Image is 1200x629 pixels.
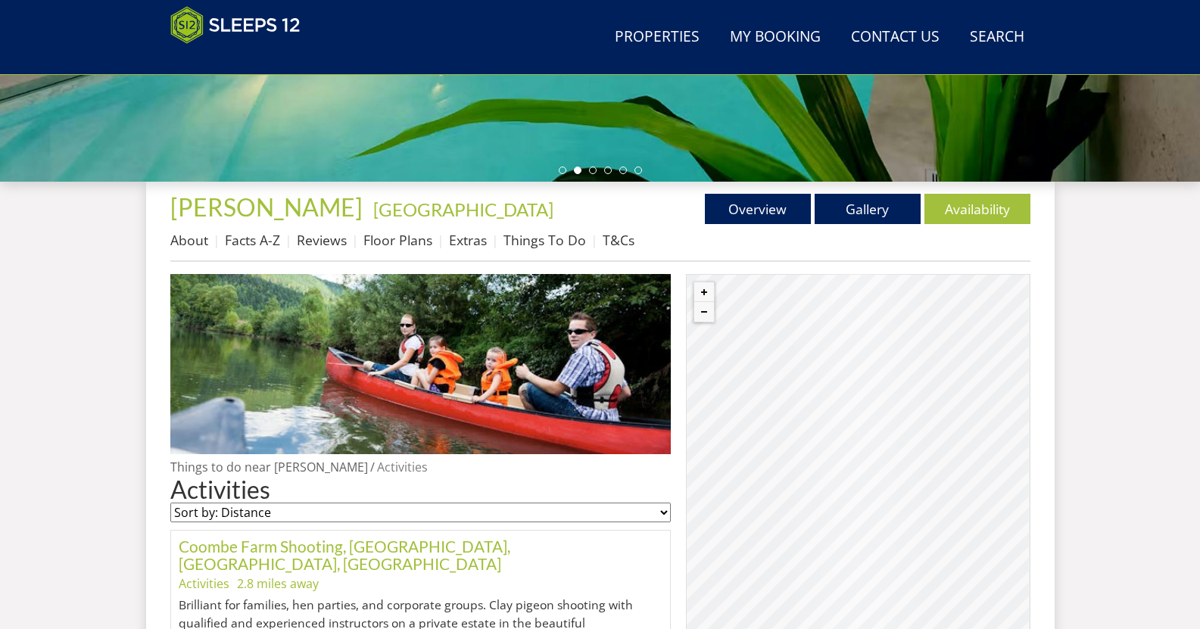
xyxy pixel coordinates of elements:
[815,194,921,224] a: Gallery
[170,231,208,249] a: About
[964,20,1030,54] a: Search
[170,6,301,44] img: Sleeps 12
[363,231,432,249] a: Floor Plans
[449,231,487,249] a: Extras
[170,459,368,475] a: Things to do near [PERSON_NAME]
[179,575,229,592] a: Activities
[163,53,322,66] iframe: Customer reviews powered by Trustpilot
[367,198,553,220] span: -
[179,537,510,573] a: Coombe Farm Shooting, [GEOGRAPHIC_DATA], [GEOGRAPHIC_DATA], [GEOGRAPHIC_DATA]
[170,476,672,503] h1: Activities
[694,302,714,322] button: Zoom out
[225,231,280,249] a: Facts A-Z
[845,20,946,54] a: Contact Us
[170,192,363,222] span: [PERSON_NAME]
[694,282,714,302] button: Zoom in
[724,20,827,54] a: My Booking
[377,459,428,475] a: Activities
[503,231,586,249] a: Things To Do
[609,20,706,54] a: Properties
[373,198,553,220] a: [GEOGRAPHIC_DATA]
[924,194,1030,224] a: Availability
[603,231,634,249] a: T&Cs
[297,231,347,249] a: Reviews
[237,575,319,593] li: 2.8 miles away
[170,192,367,222] a: [PERSON_NAME]
[705,194,811,224] a: Overview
